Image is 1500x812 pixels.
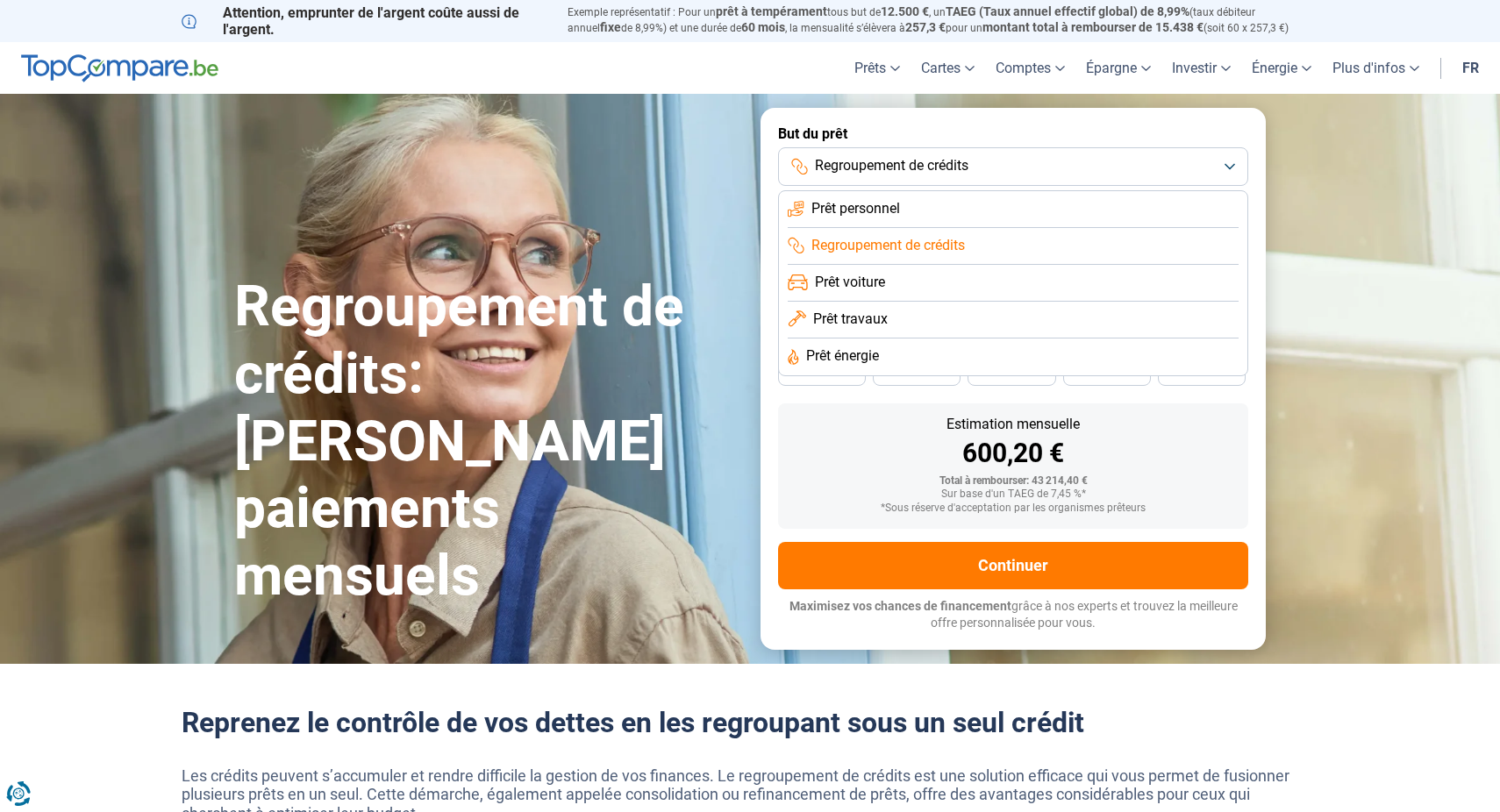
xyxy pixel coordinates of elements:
[905,20,946,34] span: 257,3 €
[985,42,1075,94] a: Comptes
[1088,367,1126,378] span: 30 mois
[803,367,841,378] span: 48 mois
[815,273,885,292] span: Prêt voiture
[792,440,1234,467] div: 600,20 €
[815,156,968,175] span: Regroupement de crédits
[1322,42,1430,94] a: Plus d'infos
[778,598,1248,632] p: grâce à nos experts et trouvez la meilleure offre personnalisée pour vous.
[234,274,739,610] h1: Regroupement de crédits: [PERSON_NAME] paiements mensuels
[182,706,1318,739] h2: Reprenez le contrôle de vos dettes en les regroupant sous un seul crédit
[1182,367,1221,378] span: 24 mois
[792,475,1234,488] div: Total à rembourser: 43 214,40 €
[778,147,1248,186] button: Regroupement de crédits
[778,542,1248,589] button: Continuer
[1161,42,1241,94] a: Investir
[992,367,1031,378] span: 36 mois
[813,310,888,329] span: Prêt travaux
[741,20,785,34] span: 60 mois
[792,417,1234,431] div: Estimation mensuelle
[844,42,911,94] a: Prêts
[568,4,1318,36] p: Exemple représentatif : Pour un tous but de , un (taux débiteur annuel de 8,99%) et une durée de ...
[21,54,218,82] img: TopCompare
[600,20,621,34] span: fixe
[182,4,546,38] p: Attention, emprunter de l'argent coûte aussi de l'argent.
[792,502,1234,515] div: *Sous réserve d'acceptation par les organismes prêteurs
[792,488,1234,501] div: Sur base d'un TAEG de 7,45 %*
[778,125,1248,142] label: But du prêt
[1452,42,1489,94] a: fr
[1241,42,1322,94] a: Énergie
[789,599,1011,613] span: Maximisez vos chances de financement
[946,4,1189,18] span: TAEG (Taux annuel effectif global) de 8,99%
[811,199,900,218] span: Prêt personnel
[881,4,929,18] span: 12.500 €
[897,367,936,378] span: 42 mois
[911,42,985,94] a: Cartes
[806,346,879,366] span: Prêt énergie
[811,236,965,255] span: Regroupement de crédits
[982,20,1204,34] span: montant total à rembourser de 15.438 €
[1075,42,1161,94] a: Épargne
[716,4,827,18] span: prêt à tempérament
